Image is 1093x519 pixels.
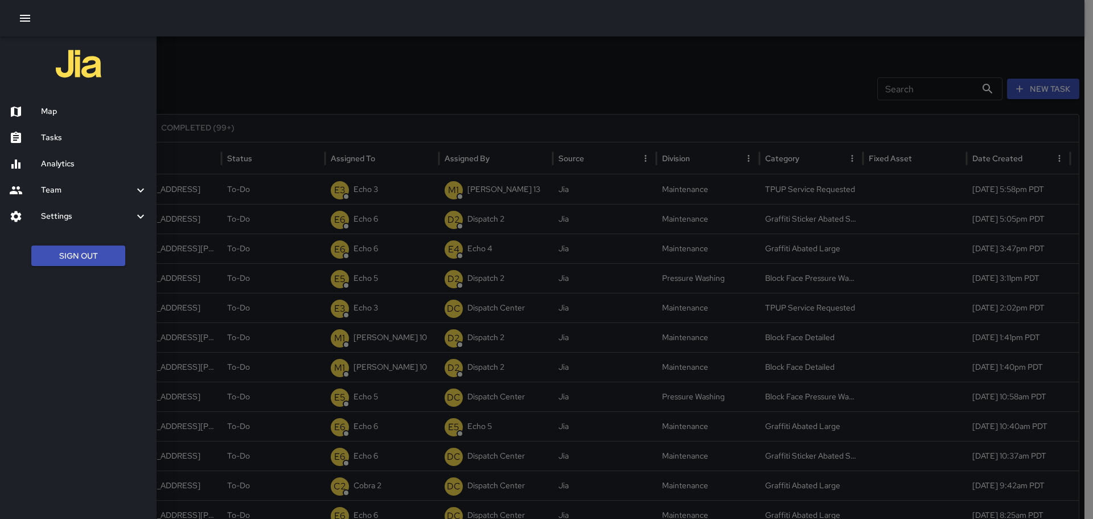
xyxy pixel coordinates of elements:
[31,246,125,267] button: Sign Out
[41,105,147,118] h6: Map
[41,158,147,170] h6: Analytics
[41,210,134,223] h6: Settings
[41,184,134,197] h6: Team
[41,132,147,144] h6: Tasks
[56,41,101,87] img: jia-logo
